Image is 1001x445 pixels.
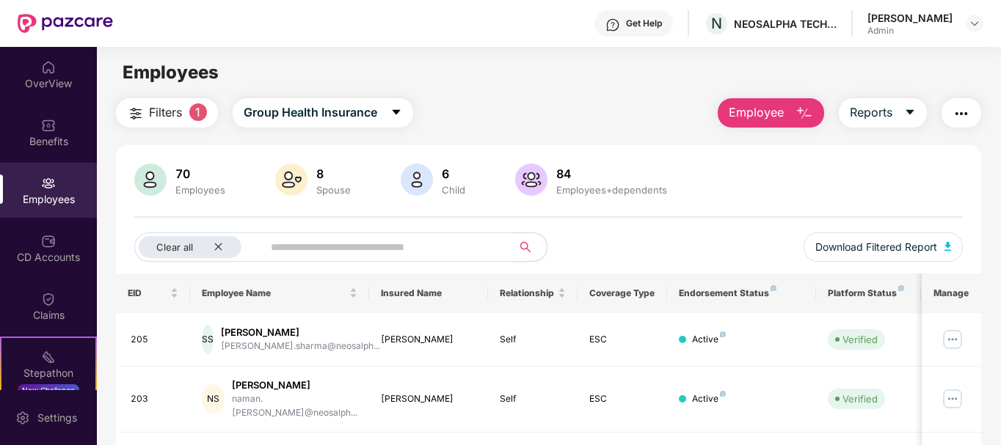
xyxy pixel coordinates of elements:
img: New Pazcare Logo [18,14,113,33]
div: Active [692,392,726,406]
div: ESC [589,392,655,406]
div: Child [439,184,468,196]
button: Group Health Insurancecaret-down [233,98,413,128]
span: Employee Name [202,287,346,299]
th: Manage [922,273,981,313]
span: caret-down [390,106,402,119]
span: Employees [123,62,219,83]
th: EID [116,273,191,313]
img: svg+xml;base64,PHN2ZyB4bWxucz0iaHR0cDovL3d3dy53My5vcmcvMjAwMC9zdmciIHdpZHRoPSI4IiBoZWlnaHQ9IjgiIH... [720,391,726,397]
img: svg+xml;base64,PHN2ZyB4bWxucz0iaHR0cDovL3d3dy53My5vcmcvMjAwMC9zdmciIHdpZHRoPSI4IiBoZWlnaHQ9IjgiIH... [771,285,776,291]
th: Insured Name [369,273,489,313]
span: N [711,15,722,32]
span: search [511,241,539,253]
div: ESC [589,333,655,347]
th: Employee Name [190,273,369,313]
div: 70 [172,166,228,181]
span: 1 [189,103,207,121]
img: manageButton [941,328,964,351]
div: [PERSON_NAME] [221,326,380,339]
div: [PERSON_NAME] [867,11,953,25]
div: Spouse [313,184,354,196]
button: Clear allclose [134,232,268,262]
img: svg+xml;base64,PHN2ZyBpZD0iU2V0dGluZy0yMHgyMCIgeG1sbnM9Imh0dHA6Ly93d3cudzMub3JnLzIwMDAvc3ZnIiB3aW... [15,411,30,425]
div: Active [692,333,726,347]
th: Coverage Type [578,273,667,313]
img: svg+xml;base64,PHN2ZyB4bWxucz0iaHR0cDovL3d3dy53My5vcmcvMjAwMC9zdmciIHhtbG5zOnhsaW5rPSJodHRwOi8vd3... [401,163,433,196]
div: NEOSALPHA TECHNOLOGIES [GEOGRAPHIC_DATA] [734,17,837,31]
img: svg+xml;base64,PHN2ZyB4bWxucz0iaHR0cDovL3d3dy53My5vcmcvMjAwMC9zdmciIHhtbG5zOnhsaW5rPSJodHRwOi8vd3... [944,242,952,251]
img: svg+xml;base64,PHN2ZyB4bWxucz0iaHR0cDovL3d3dy53My5vcmcvMjAwMC9zdmciIHhtbG5zOnhsaW5rPSJodHRwOi8vd3... [796,105,813,122]
img: manageButton [941,387,964,411]
div: Endorsement Status [679,287,804,299]
div: Self [500,333,566,347]
div: 84 [553,166,670,181]
div: NS [202,384,225,413]
div: Verified [842,391,878,406]
span: Group Health Insurance [244,103,377,122]
img: svg+xml;base64,PHN2ZyB4bWxucz0iaHR0cDovL3d3dy53My5vcmcvMjAwMC9zdmciIHdpZHRoPSIyNCIgaGVpZ2h0PSIyNC... [953,105,970,122]
button: Reportscaret-down [839,98,927,128]
img: svg+xml;base64,PHN2ZyBpZD0iRW1wbG95ZWVzIiB4bWxucz0iaHR0cDovL3d3dy53My5vcmcvMjAwMC9zdmciIHdpZHRoPS... [41,176,56,191]
button: Filters1 [116,98,218,128]
div: Platform Status [828,287,909,299]
img: svg+xml;base64,PHN2ZyB4bWxucz0iaHR0cDovL3d3dy53My5vcmcvMjAwMC9zdmciIHhtbG5zOnhsaW5rPSJodHRwOi8vd3... [134,163,167,196]
img: svg+xml;base64,PHN2ZyBpZD0iQ0RfQWNjb3VudHMiIGRhdGEtbmFtZT0iQ0QgQWNjb3VudHMiIHhtbG5zPSJodHRwOi8vd3... [41,234,56,249]
span: caret-down [904,106,916,119]
div: Admin [867,25,953,37]
img: svg+xml;base64,PHN2ZyB4bWxucz0iaHR0cDovL3d3dy53My5vcmcvMjAwMC9zdmciIHdpZHRoPSIyMSIgaGVpZ2h0PSIyMC... [41,350,56,364]
span: EID [128,287,168,299]
button: Employee [718,98,824,128]
th: Relationship [488,273,578,313]
div: Verified [842,332,878,347]
div: 6 [439,166,468,181]
div: Get Help [626,18,662,29]
span: Filters [149,103,182,122]
div: 8 [313,166,354,181]
span: Download Filtered Report [815,239,937,255]
span: Clear all [156,241,193,253]
img: svg+xml;base64,PHN2ZyBpZD0iRHJvcGRvd24tMzJ4MzIiIHhtbG5zPSJodHRwOi8vd3d3LnczLm9yZy8yMDAwL3N2ZyIgd2... [969,18,980,29]
div: Self [500,392,566,406]
div: New Challenge [18,384,79,396]
button: search [511,232,547,262]
div: [PERSON_NAME] [232,378,357,392]
img: svg+xml;base64,PHN2ZyB4bWxucz0iaHR0cDovL3d3dy53My5vcmcvMjAwMC9zdmciIHhtbG5zOnhsaW5rPSJodHRwOi8vd3... [515,163,547,196]
span: Reports [850,103,892,122]
span: Employee [729,103,784,122]
div: Stepathon [1,366,95,380]
div: naman.[PERSON_NAME]@neosalph... [232,392,357,420]
img: svg+xml;base64,PHN2ZyB4bWxucz0iaHR0cDovL3d3dy53My5vcmcvMjAwMC9zdmciIHdpZHRoPSI4IiBoZWlnaHQ9IjgiIH... [720,331,726,337]
img: svg+xml;base64,PHN2ZyB4bWxucz0iaHR0cDovL3d3dy53My5vcmcvMjAwMC9zdmciIHdpZHRoPSIyNCIgaGVpZ2h0PSIyNC... [127,105,145,122]
img: svg+xml;base64,PHN2ZyBpZD0iSG9tZSIgeG1sbnM9Imh0dHA6Ly93d3cudzMub3JnLzIwMDAvc3ZnIiB3aWR0aD0iMjAiIG... [41,60,56,75]
div: Employees [172,184,228,196]
img: svg+xml;base64,PHN2ZyB4bWxucz0iaHR0cDovL3d3dy53My5vcmcvMjAwMC9zdmciIHdpZHRoPSI4IiBoZWlnaHQ9IjgiIH... [898,285,904,291]
div: [PERSON_NAME] [381,333,477,347]
img: svg+xml;base64,PHN2ZyBpZD0iQmVuZWZpdHMiIHhtbG5zPSJodHRwOi8vd3d3LnczLm9yZy8yMDAwL3N2ZyIgd2lkdGg9Ij... [41,118,56,133]
div: 205 [131,333,179,347]
div: [PERSON_NAME] [381,392,477,406]
div: Settings [33,411,81,425]
div: [PERSON_NAME].sharma@neosalph... [221,339,380,353]
div: SS [202,325,214,354]
img: svg+xml;base64,PHN2ZyB4bWxucz0iaHR0cDovL3d3dy53My5vcmcvMjAwMC9zdmciIHhtbG5zOnhsaW5rPSJodHRwOi8vd3... [275,163,307,196]
div: 203 [131,392,179,406]
img: svg+xml;base64,PHN2ZyBpZD0iQ2xhaW0iIHhtbG5zPSJodHRwOi8vd3d3LnczLm9yZy8yMDAwL3N2ZyIgd2lkdGg9IjIwIi... [41,292,56,306]
div: Employees+dependents [553,184,670,196]
button: Download Filtered Report [804,232,964,262]
img: svg+xml;base64,PHN2ZyBpZD0iSGVscC0zMngzMiIgeG1sbnM9Imh0dHA6Ly93d3cudzMub3JnLzIwMDAvc3ZnIiB3aWR0aD... [605,18,620,32]
span: close [214,242,223,251]
span: Relationship [500,287,555,299]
